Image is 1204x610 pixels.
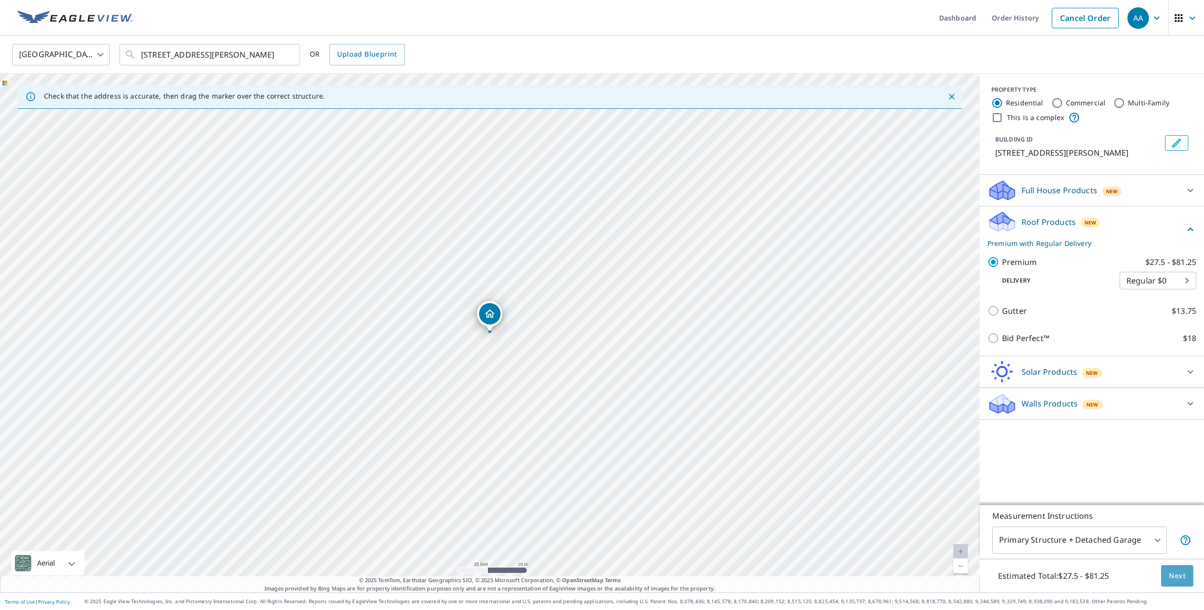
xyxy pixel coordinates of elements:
a: Terms [605,576,621,584]
p: Check that the address is accurate, then drag the marker over the correct structure. [44,92,325,101]
p: $27.5 - $81.25 [1145,256,1196,268]
a: Current Level 20, Zoom In Disabled [953,544,968,559]
p: [STREET_ADDRESS][PERSON_NAME] [995,147,1161,159]
div: Solar ProductsNew [987,360,1196,384]
span: Upload Blueprint [337,48,397,61]
p: Delivery [987,276,1120,285]
label: This is a complex [1007,113,1064,122]
span: © 2025 TomTom, Earthstar Geographics SIO, © 2025 Microsoft Corporation, © [359,576,621,585]
button: Next [1161,565,1193,587]
p: Bid Perfect™ [1002,332,1049,344]
button: Close [945,90,958,103]
a: Upload Blueprint [329,44,404,65]
img: EV Logo [18,11,133,25]
div: Aerial [12,551,84,575]
span: New [1086,369,1098,377]
span: New [1084,219,1096,226]
p: $18 [1183,332,1196,344]
p: Measurement Instructions [992,510,1191,522]
p: Premium with Regular Delivery [987,238,1184,248]
div: Aerial [34,551,58,575]
span: Next [1169,570,1185,582]
p: © 2025 Eagle View Technologies, Inc. and Pictometry International Corp. All Rights Reserved. Repo... [84,598,1199,605]
div: PROPERTY TYPE [991,85,1192,94]
span: New [1106,187,1118,195]
label: Residential [1006,98,1043,108]
a: OpenStreetMap [562,576,603,584]
label: Commercial [1066,98,1106,108]
div: AA [1127,7,1149,29]
input: Search by address or latitude-longitude [141,41,280,68]
span: New [1086,401,1098,408]
div: Primary Structure + Detached Garage [992,527,1167,554]
p: $13.75 [1172,305,1196,317]
button: Edit building 1 [1165,135,1188,151]
div: Regular $0 [1120,267,1196,294]
p: Premium [1002,256,1037,268]
div: Walls ProductsNew [987,392,1196,415]
label: Multi-Family [1128,98,1169,108]
div: Full House ProductsNew [987,179,1196,202]
p: Full House Products [1022,184,1097,196]
p: Roof Products [1022,216,1076,228]
p: BUILDING ID [995,135,1033,143]
p: Gutter [1002,305,1027,317]
p: Walls Products [1022,398,1078,409]
div: [GEOGRAPHIC_DATA] [12,41,110,68]
div: OR [310,44,405,65]
a: Terms of Use [5,598,35,605]
div: Roof ProductsNewPremium with Regular Delivery [987,210,1196,248]
a: Current Level 20, Zoom Out [953,559,968,573]
span: Your report will include the primary structure and a detached garage if one exists. [1180,534,1191,546]
p: | [5,599,70,605]
a: Privacy Policy [38,598,70,605]
a: Cancel Order [1052,8,1119,28]
div: Dropped pin, building 1, Residential property, 220 Conrad Cir Columbia, SC 29212 [477,301,502,331]
p: Estimated Total: $27.5 - $81.25 [990,565,1117,587]
p: Solar Products [1022,366,1077,378]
